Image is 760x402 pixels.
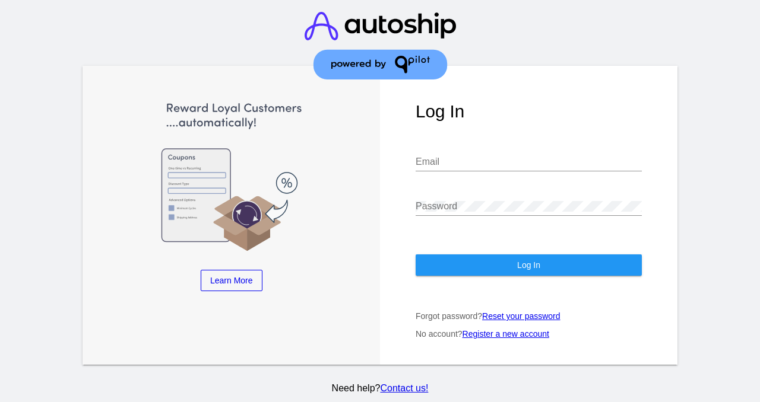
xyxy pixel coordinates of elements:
[416,311,642,321] p: Forgot password?
[482,311,560,321] a: Reset your password
[416,101,642,122] h1: Log In
[416,329,642,339] p: No account?
[118,101,344,252] img: Apply Coupons Automatically to Scheduled Orders with QPilot
[380,383,428,393] a: Contact us!
[210,276,253,285] span: Learn More
[517,260,540,270] span: Log In
[416,254,642,276] button: Log In
[201,270,262,291] a: Learn More
[80,383,680,394] p: Need help?
[416,157,642,167] input: Email
[463,329,549,339] a: Register a new account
